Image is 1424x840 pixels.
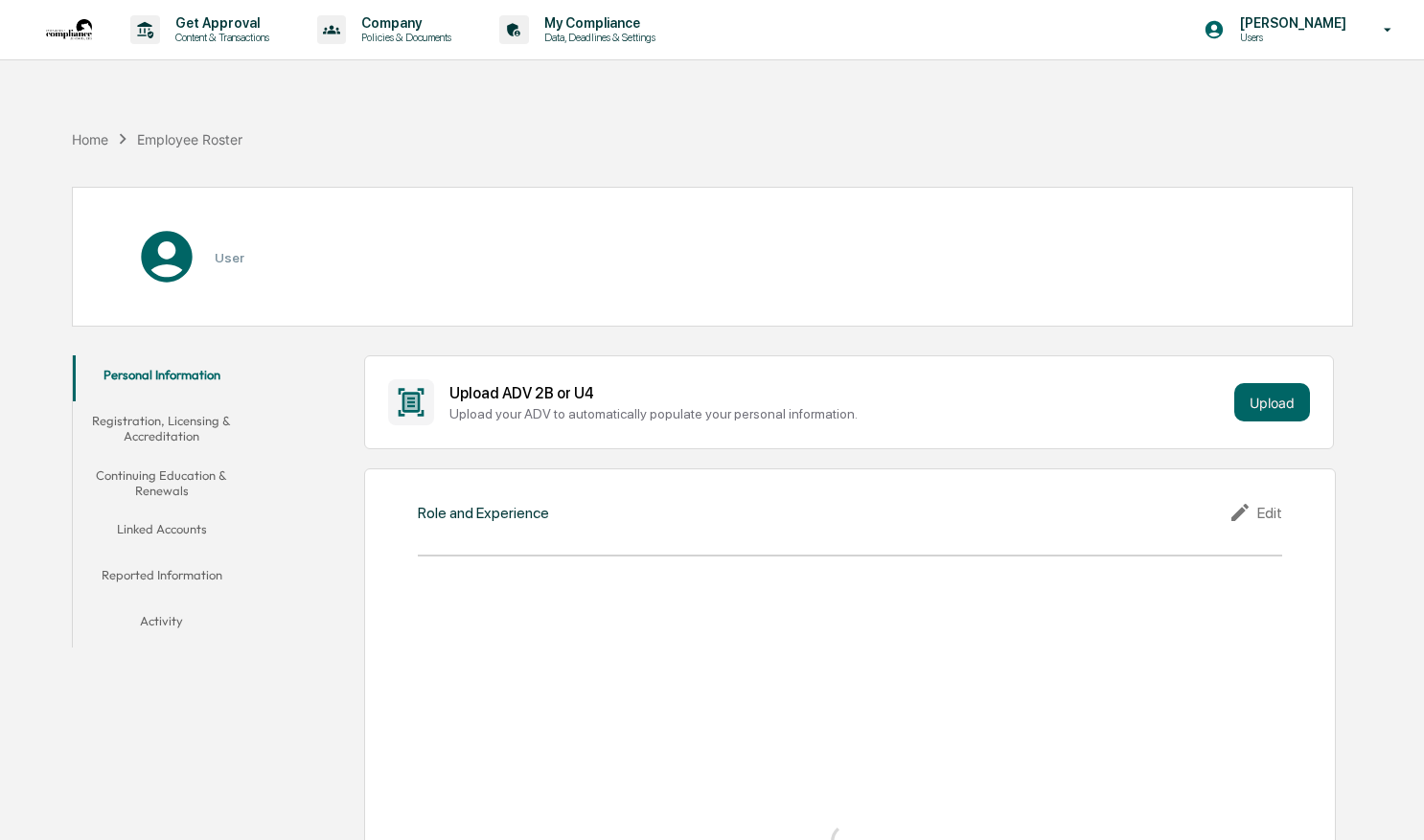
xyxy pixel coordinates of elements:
button: Reported Information [73,556,251,602]
button: Linked Accounts [73,510,251,556]
img: logo [46,19,92,40]
button: Continuing Education & Renewals [73,456,251,511]
p: Company [346,15,461,31]
button: Registration, Licensing & Accreditation [73,401,251,456]
div: Upload your ADV to automatically populate your personal information. [449,406,1227,421]
p: Users [1225,31,1356,44]
p: Get Approval [160,15,279,31]
p: My Compliance [529,15,665,31]
p: [PERSON_NAME] [1225,15,1356,31]
div: Edit [1229,501,1282,524]
button: Activity [73,602,251,647]
div: Home [72,131,108,148]
p: Content & Transactions [160,31,279,44]
h3: User [215,250,244,265]
div: Employee Roster [137,131,242,148]
p: Data, Deadlines & Settings [529,31,665,44]
div: Role and Experience [418,504,549,522]
button: Upload [1234,383,1310,421]
button: Personal Information [73,355,251,401]
div: secondary tabs example [73,355,251,647]
p: Policies & Documents [346,31,461,44]
div: Upload ADV 2B or U4 [449,384,1227,402]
